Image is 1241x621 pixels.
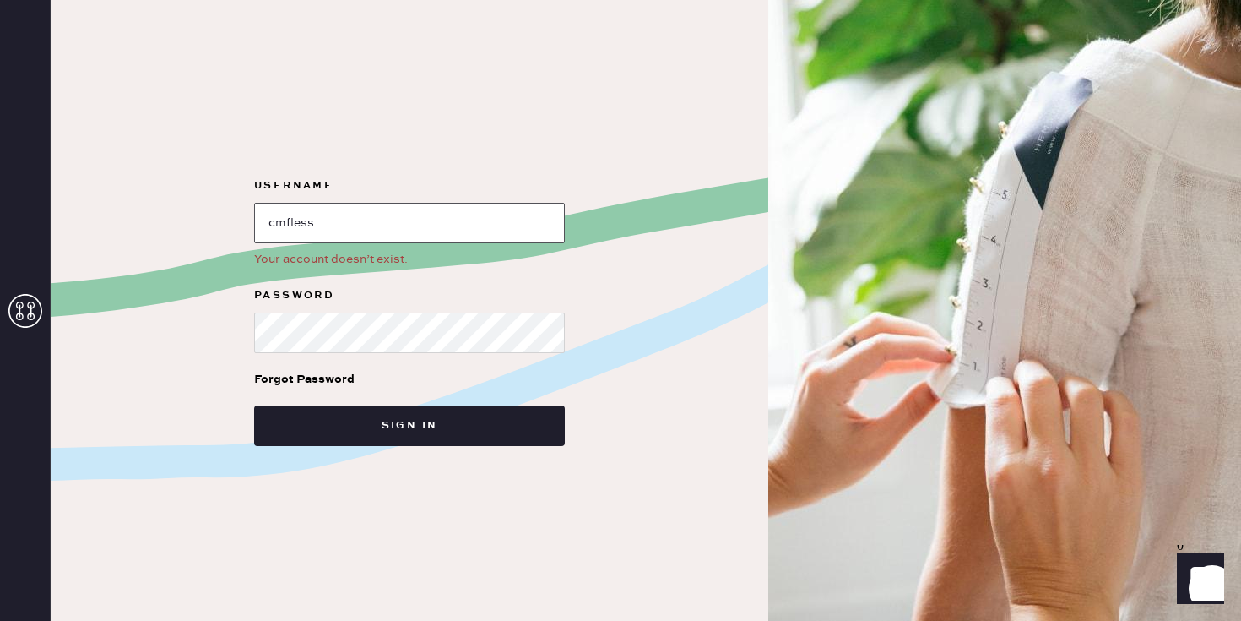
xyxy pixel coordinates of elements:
[254,203,565,243] input: e.g. john@doe.com
[254,370,355,389] div: Forgot Password
[254,286,565,306] label: Password
[254,406,565,446] button: Sign in
[254,353,355,406] a: Forgot Password
[1161,545,1233,618] iframe: Front Chat
[254,250,565,269] div: Your account doesn’t exist.
[254,176,565,196] label: Username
